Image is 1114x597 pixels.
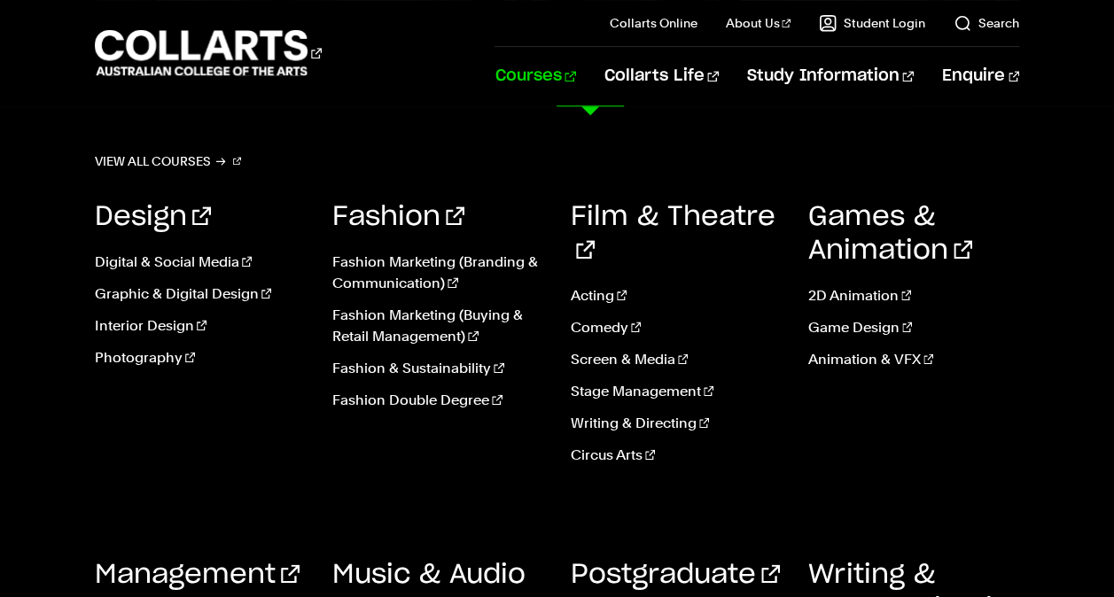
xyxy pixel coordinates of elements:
a: Study Information [747,47,914,105]
a: About Us [726,14,791,32]
a: Fashion Marketing (Branding & Communication) [332,252,543,294]
a: Management [95,562,300,588]
div: Go to homepage [95,27,322,78]
a: View all courses [95,149,242,174]
a: Digital & Social Media [95,252,306,273]
a: Graphic & Digital Design [95,283,306,305]
a: Collarts Online [610,14,697,32]
a: Writing & Directing [571,413,782,434]
a: Games & Animation [808,204,972,264]
a: Comedy [571,317,782,338]
a: Animation & VFX [808,349,1019,370]
a: 2D Animation [808,285,1019,306]
a: Fashion & Sustainability [332,358,543,379]
a: Film & Theatre [571,204,775,264]
a: Fashion [332,204,464,230]
a: Interior Design [95,315,306,337]
a: Screen & Media [571,349,782,370]
a: Acting [571,285,782,306]
a: Fashion Double Degree [332,390,543,411]
a: Postgraduate [571,562,780,588]
a: Courses [495,47,575,105]
a: Circus Arts [571,445,782,466]
a: Search [954,14,1019,32]
a: Photography [95,347,306,368]
a: Stage Management [571,381,782,402]
a: Fashion Marketing (Buying & Retail Management) [332,305,543,347]
a: Design [95,204,211,230]
a: Student Login [819,14,925,32]
a: Enquire [942,47,1019,105]
a: Game Design [808,317,1019,338]
a: Collarts Life [604,47,719,105]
